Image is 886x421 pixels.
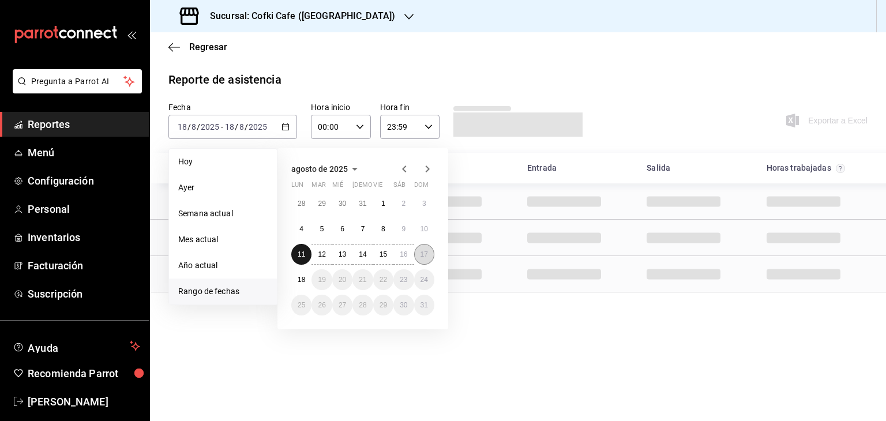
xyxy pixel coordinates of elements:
[352,269,373,290] button: 21 de agosto de 2025
[421,225,428,233] abbr: 10 de agosto de 2025
[339,250,346,258] abbr: 13 de agosto de 2025
[159,157,399,179] div: HeadCell
[320,225,324,233] abbr: 5 de agosto de 2025
[189,42,227,52] span: Regresar
[339,276,346,284] abbr: 20 de agosto de 2025
[298,301,305,309] abbr: 25 de agosto de 2025
[361,225,365,233] abbr: 7 de agosto de 2025
[401,200,406,208] abbr: 2 de agosto de 2025
[311,269,332,290] button: 19 de agosto de 2025
[127,30,136,39] button: open_drawer_menu
[311,103,371,111] label: Hora inicio
[373,244,393,265] button: 15 de agosto de 2025
[757,188,850,215] div: Cell
[414,219,434,239] button: 10 de agosto de 2025
[178,234,268,246] span: Mes actual
[168,103,297,111] label: Fecha
[380,250,387,258] abbr: 15 de agosto de 2025
[8,84,142,96] a: Pregunta a Parrot AI
[191,122,197,131] input: --
[414,269,434,290] button: 24 de agosto de 2025
[757,261,850,287] div: Cell
[311,193,332,214] button: 29 de julio de 2025
[311,295,332,315] button: 26 de agosto de 2025
[393,181,406,193] abbr: sábado
[400,301,407,309] abbr: 30 de agosto de 2025
[150,220,886,256] div: Row
[201,9,395,23] h3: Sucursal: Cofki Cafe ([GEOGRAPHIC_DATA])
[291,162,362,176] button: agosto de 2025
[178,156,268,168] span: Hoy
[178,285,268,298] span: Rango de fechas
[298,250,305,258] abbr: 11 de agosto de 2025
[518,188,610,215] div: Cell
[332,269,352,290] button: 20 de agosto de 2025
[836,164,845,173] svg: El total de horas trabajadas por usuario es el resultado de la suma redondeada del registro de ho...
[637,224,730,251] div: Cell
[235,122,238,131] span: /
[332,219,352,239] button: 6 de agosto de 2025
[352,244,373,265] button: 14 de agosto de 2025
[518,224,610,251] div: Cell
[13,69,142,93] button: Pregunta a Parrot AI
[298,200,305,208] abbr: 28 de julio de 2025
[422,200,426,208] abbr: 3 de agosto de 2025
[352,295,373,315] button: 28 de agosto de 2025
[150,153,886,292] div: Container
[311,219,332,239] button: 5 de agosto de 2025
[373,269,393,290] button: 22 de agosto de 2025
[291,219,311,239] button: 4 de agosto de 2025
[400,250,407,258] abbr: 16 de agosto de 2025
[393,193,414,214] button: 2 de agosto de 2025
[28,230,140,245] span: Inventarios
[31,76,124,88] span: Pregunta a Parrot AI
[359,301,366,309] abbr: 28 de agosto de 2025
[299,225,303,233] abbr: 4 de agosto de 2025
[224,122,235,131] input: --
[291,164,348,174] span: agosto de 2025
[373,181,382,193] abbr: viernes
[177,122,187,131] input: --
[178,260,268,272] span: Año actual
[352,181,421,193] abbr: jueves
[159,188,251,215] div: Cell
[518,157,637,179] div: HeadCell
[359,200,366,208] abbr: 31 de julio de 2025
[414,193,434,214] button: 3 de agosto de 2025
[221,122,223,131] span: -
[414,244,434,265] button: 17 de agosto de 2025
[28,286,140,302] span: Suscripción
[401,225,406,233] abbr: 9 de agosto de 2025
[381,225,385,233] abbr: 8 de agosto de 2025
[373,193,393,214] button: 1 de agosto de 2025
[380,301,387,309] abbr: 29 de agosto de 2025
[332,295,352,315] button: 27 de agosto de 2025
[311,181,325,193] abbr: martes
[757,224,850,251] div: Cell
[28,116,140,132] span: Reportes
[239,122,245,131] input: --
[380,276,387,284] abbr: 22 de agosto de 2025
[637,157,757,179] div: HeadCell
[359,276,366,284] abbr: 21 de agosto de 2025
[421,276,428,284] abbr: 24 de agosto de 2025
[352,219,373,239] button: 7 de agosto de 2025
[518,261,610,287] div: Cell
[178,182,268,194] span: Ayer
[197,122,200,131] span: /
[291,181,303,193] abbr: lunes
[159,261,251,287] div: Cell
[168,42,227,52] button: Regresar
[318,250,325,258] abbr: 12 de agosto de 2025
[381,200,385,208] abbr: 1 de agosto de 2025
[393,269,414,290] button: 23 de agosto de 2025
[757,157,877,179] div: HeadCell
[28,366,140,381] span: Recomienda Parrot
[200,122,220,131] input: ----
[373,219,393,239] button: 8 de agosto de 2025
[291,193,311,214] button: 28 de julio de 2025
[393,295,414,315] button: 30 de agosto de 2025
[178,208,268,220] span: Semana actual
[421,301,428,309] abbr: 31 de agosto de 2025
[340,225,344,233] abbr: 6 de agosto de 2025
